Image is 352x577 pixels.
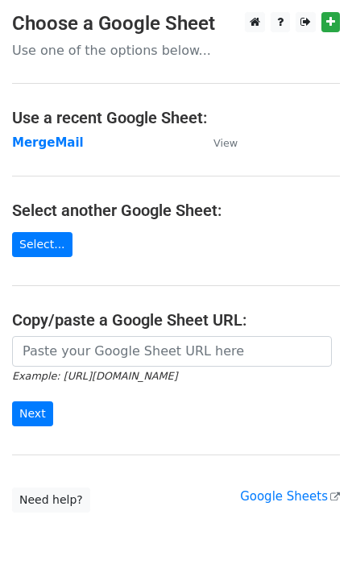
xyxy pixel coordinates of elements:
small: Example: [URL][DOMAIN_NAME] [12,370,177,382]
a: Select... [12,232,72,257]
p: Use one of the options below... [12,42,340,59]
h4: Copy/paste a Google Sheet URL: [12,310,340,330]
a: Google Sheets [240,489,340,504]
input: Paste your Google Sheet URL here [12,336,332,367]
input: Next [12,401,53,426]
a: MergeMail [12,135,84,150]
h3: Choose a Google Sheet [12,12,340,35]
small: View [213,137,238,149]
a: Need help? [12,488,90,513]
h4: Select another Google Sheet: [12,201,340,220]
h4: Use a recent Google Sheet: [12,108,340,127]
a: View [197,135,238,150]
